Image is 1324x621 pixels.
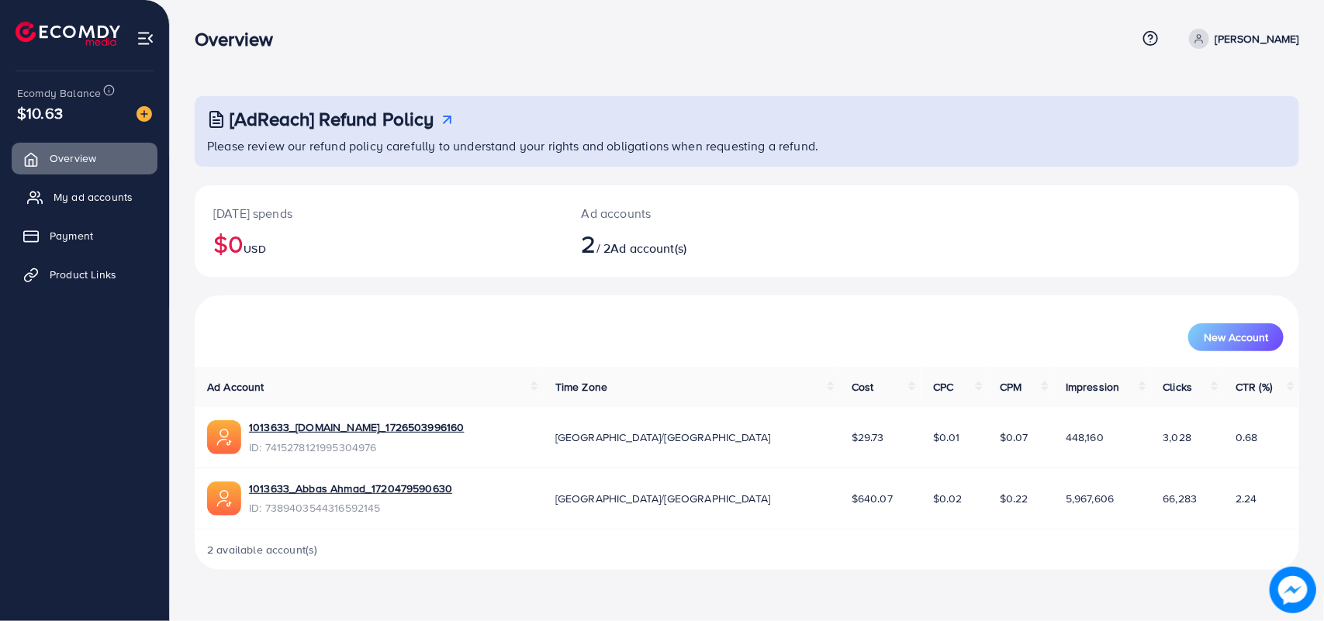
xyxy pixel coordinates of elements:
[1183,29,1299,49] a: [PERSON_NAME]
[207,481,241,516] img: ic-ads-acc.e4c84228.svg
[1270,567,1316,613] img: image
[555,491,771,506] span: [GEOGRAPHIC_DATA]/[GEOGRAPHIC_DATA]
[50,228,93,243] span: Payment
[137,106,152,122] img: image
[213,229,544,258] h2: $0
[1066,430,1104,445] span: 448,160
[933,379,953,395] span: CPC
[1236,491,1257,506] span: 2.24
[249,440,465,455] span: ID: 7415278121995304976
[582,226,596,261] span: 2
[852,491,893,506] span: $640.07
[582,204,821,223] p: Ad accounts
[1066,491,1114,506] span: 5,967,606
[852,430,884,445] span: $29.73
[244,241,265,257] span: USD
[933,491,963,506] span: $0.02
[12,259,157,290] a: Product Links
[1188,323,1284,351] button: New Account
[249,500,452,516] span: ID: 7389403544316592145
[1204,332,1268,343] span: New Account
[1163,379,1193,395] span: Clicks
[1000,430,1028,445] span: $0.07
[17,85,101,101] span: Ecomdy Balance
[207,420,241,454] img: ic-ads-acc.e4c84228.svg
[12,181,157,212] a: My ad accounts
[249,481,452,496] a: 1013633_Abbas Ahmad_1720479590630
[1163,491,1198,506] span: 66,283
[16,22,120,46] img: logo
[1000,379,1022,395] span: CPM
[1163,430,1192,445] span: 3,028
[17,102,63,124] span: $10.63
[1236,430,1258,445] span: 0.68
[1236,379,1272,395] span: CTR (%)
[582,229,821,258] h2: / 2
[207,542,318,557] span: 2 available account(s)
[555,430,771,445] span: [GEOGRAPHIC_DATA]/[GEOGRAPHIC_DATA]
[54,189,133,205] span: My ad accounts
[1215,29,1299,48] p: [PERSON_NAME]
[12,143,157,174] a: Overview
[610,240,686,257] span: Ad account(s)
[852,379,874,395] span: Cost
[50,150,96,166] span: Overview
[249,419,465,435] a: 1013633_[DOMAIN_NAME]_1726503996160
[1066,379,1120,395] span: Impression
[12,220,157,251] a: Payment
[50,267,116,282] span: Product Links
[137,29,154,47] img: menu
[230,108,434,130] h3: [AdReach] Refund Policy
[1000,491,1028,506] span: $0.22
[195,28,285,50] h3: Overview
[555,379,607,395] span: Time Zone
[207,379,264,395] span: Ad Account
[213,204,544,223] p: [DATE] spends
[933,430,960,445] span: $0.01
[207,136,1290,155] p: Please review our refund policy carefully to understand your rights and obligations when requesti...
